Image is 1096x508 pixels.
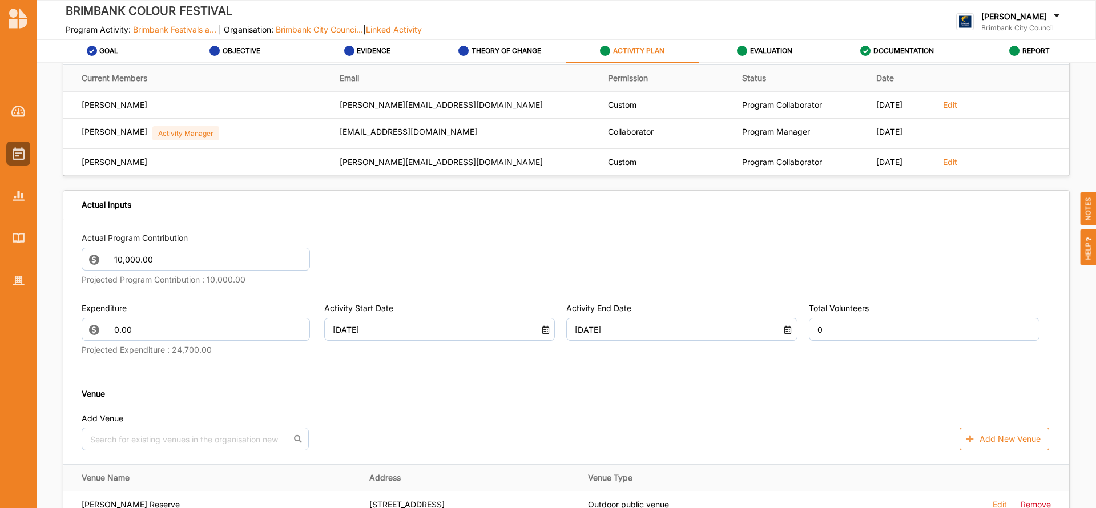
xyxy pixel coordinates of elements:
div: [EMAIL_ADDRESS][DOMAIN_NAME] [340,127,592,137]
label: REPORT [1022,46,1050,55]
div: Program Collaborator [742,157,860,167]
img: logo [9,8,27,29]
th: Permission [600,64,734,91]
label: Edit [943,157,957,167]
label: THEORY OF CHANGE [472,46,541,55]
th: Email [332,64,600,91]
label: Activity Start Date [324,303,393,314]
th: Address [361,465,580,491]
img: Organisation [13,276,25,285]
a: Organisation [6,268,30,292]
a: Library [6,226,30,250]
div: Program Collaborator [742,100,860,110]
div: [PERSON_NAME][EMAIL_ADDRESS][DOMAIN_NAME] [340,157,592,167]
span: Brimbank Festivals a... [133,25,216,34]
img: Activities [13,147,25,160]
label: DOCUMENTATION [873,46,934,55]
div: [DATE] [876,127,927,137]
label: EVIDENCE [357,46,390,55]
input: 0.00 [106,248,311,271]
label: OBJECTIVE [223,46,260,55]
div: [DATE] [876,100,927,110]
label: Expenditure [82,303,313,314]
input: DD MM YYYY [569,318,777,341]
label: Venue [82,388,105,400]
label: Brimbank City Council [981,23,1062,33]
div: Custom [608,157,726,167]
span: Brimbank City Counci... [276,25,363,34]
th: Date [868,64,935,91]
label: Projected Expenditure : 24,700.00 [82,345,313,355]
div: Activity Manager [152,126,219,141]
label: Total Volunteers [809,303,1040,314]
label: GOAL [99,46,118,55]
input: DD MM YYYY [327,318,534,341]
div: [PERSON_NAME][EMAIL_ADDRESS][DOMAIN_NAME] [340,100,592,110]
div: [PERSON_NAME] [82,127,147,141]
div: Custom [608,100,726,110]
img: Reports [13,191,25,200]
label: [PERSON_NAME] [981,11,1047,22]
div: [PERSON_NAME] [82,157,147,167]
label: Actual Program Contribution [82,232,313,244]
th: Current Members [63,64,332,91]
label: Projected Program Contribution : 10,000.00 [82,275,313,285]
label: Add Venue [82,413,123,424]
img: Library [13,233,25,243]
div: [DATE] [876,157,927,167]
img: Dashboard [11,106,26,117]
label: ACTIVITY PLAN [613,46,664,55]
div: Actual Inputs [82,200,131,210]
span: Linked Activity [366,25,422,34]
th: Venue Name [63,465,361,491]
label: EVALUATION [750,46,792,55]
input: Search for existing venues in the organisation new [82,428,309,450]
th: Venue Type [580,465,812,491]
label: Activity End Date [566,303,631,314]
div: [PERSON_NAME] [82,100,147,110]
a: Activities [6,142,30,166]
img: logo [956,13,974,31]
th: Status [734,64,868,91]
div: Program Manager [742,127,860,137]
a: Reports [6,184,30,208]
label: BRIMBANK COLOUR FESTIVAL [66,2,422,21]
a: Dashboard [6,99,30,123]
label: Program Activity: | Organisation: | [66,25,422,35]
button: Add New Venue [960,428,1049,450]
div: Collaborator [608,127,726,137]
label: Edit [943,100,957,110]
